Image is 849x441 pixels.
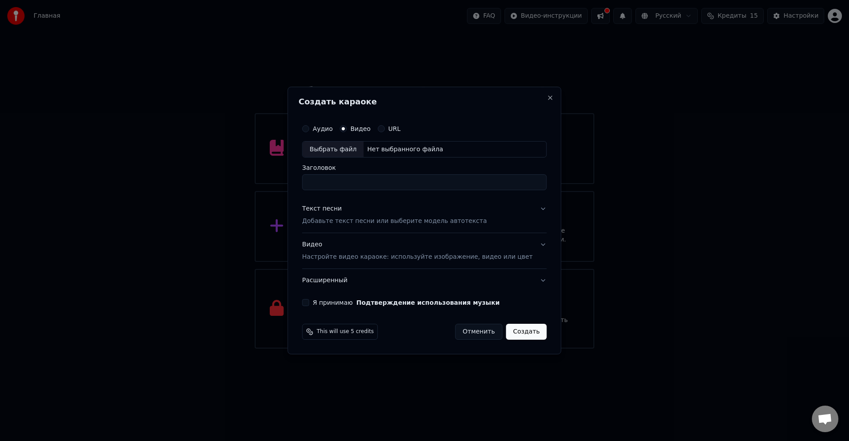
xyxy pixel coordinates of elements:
button: Текст песниДобавьте текст песни или выберите модель автотекста [302,198,547,233]
p: Настройте видео караоке: используйте изображение, видео или цвет [302,253,532,261]
label: Видео [350,126,371,132]
button: Создать [506,324,547,340]
h2: Создать караоке [298,98,550,106]
label: Я принимаю [313,299,500,306]
div: Видео [302,241,532,262]
label: Аудио [313,126,333,132]
button: ВидеоНастройте видео караоке: используйте изображение, видео или цвет [302,234,547,269]
div: Текст песни [302,205,342,214]
div: Выбрать файл [302,142,363,157]
label: Заголовок [302,165,547,171]
p: Добавьте текст песни или выберите модель автотекста [302,217,487,226]
label: URL [388,126,401,132]
button: Я принимаю [356,299,500,306]
span: This will use 5 credits [317,328,374,335]
button: Отменить [455,324,502,340]
button: Расширенный [302,269,547,292]
div: Нет выбранного файла [363,145,447,154]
